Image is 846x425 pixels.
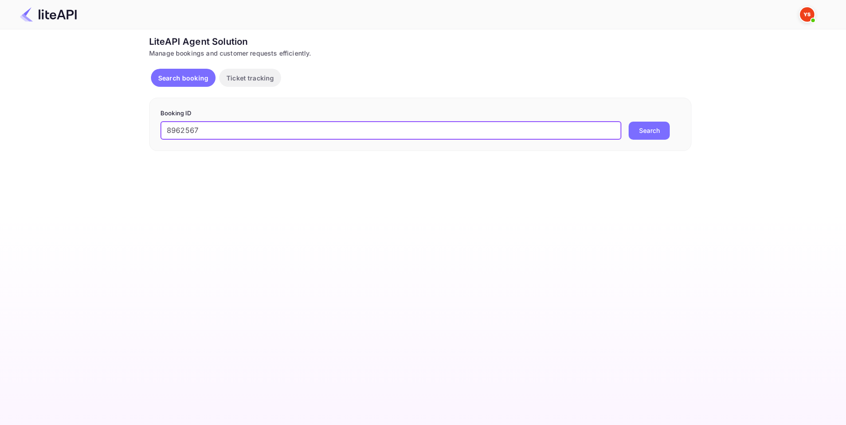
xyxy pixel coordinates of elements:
input: Enter Booking ID (e.g., 63782194) [160,122,621,140]
div: Manage bookings and customer requests efficiently. [149,48,691,58]
p: Ticket tracking [226,73,274,83]
p: Booking ID [160,109,680,118]
img: LiteAPI Logo [20,7,77,22]
p: Search booking [158,73,208,83]
img: Yandex Support [800,7,814,22]
div: LiteAPI Agent Solution [149,35,691,48]
button: Search [629,122,670,140]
